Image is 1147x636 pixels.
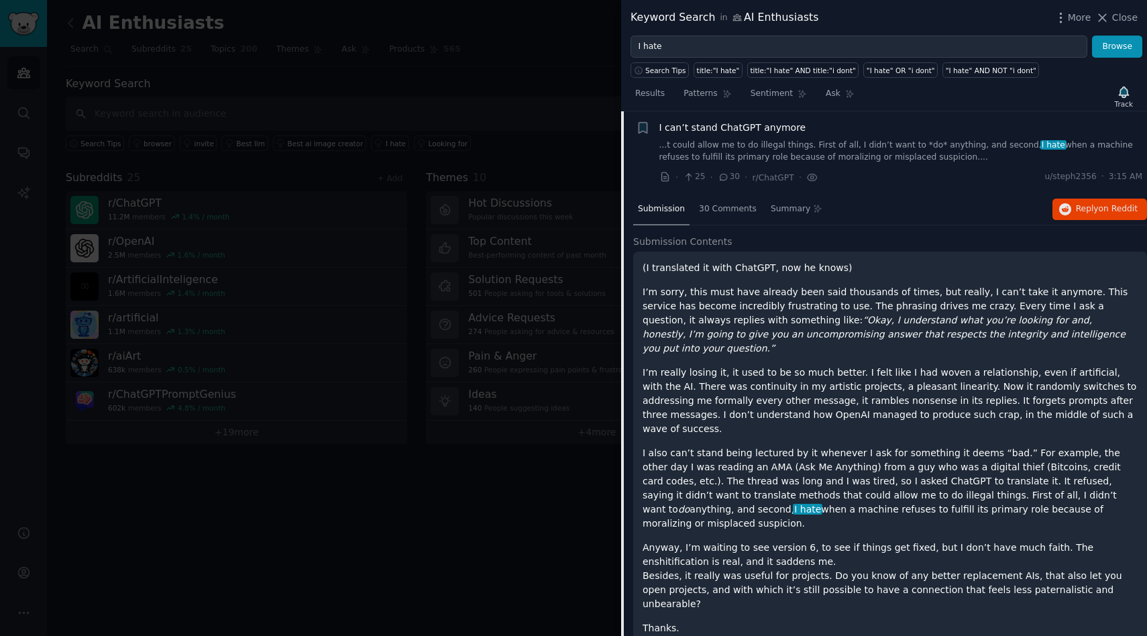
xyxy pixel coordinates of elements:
[675,170,678,184] span: ·
[793,504,822,515] span: I hate
[631,36,1087,58] input: Try a keyword related to your business
[638,203,685,215] span: Submission
[771,203,810,215] span: Summary
[1052,199,1147,220] button: Replyon Reddit
[631,62,689,78] button: Search Tips
[631,9,818,26] div: Keyword Search AI Enthusiasts
[1099,204,1138,213] span: on Reddit
[718,171,740,183] span: 30
[867,66,935,75] div: "I hate" OR "i dont"
[643,285,1138,356] p: I’m sorry, this must have already been said thousands of times, but really, I can’t take it anymo...
[679,83,736,111] a: Patterns
[747,62,859,78] a: title:"I hate" AND title:"i dont"
[826,88,840,100] span: Ask
[1110,83,1138,111] button: Track
[659,121,806,135] a: I can’t stand ChatGPT anymore
[746,83,812,111] a: Sentiment
[1095,11,1138,25] button: Close
[635,88,665,100] span: Results
[799,170,802,184] span: ·
[678,504,690,515] em: do
[821,83,859,111] a: Ask
[645,66,686,75] span: Search Tips
[684,88,717,100] span: Patterns
[643,261,1138,275] p: (I translated it with ChatGPT, now he knows)
[753,173,794,182] span: r/ChatGPT
[633,235,732,249] span: Submission Contents
[643,446,1138,531] p: I also can’t stand being lectured by it whenever I ask for something it deems “bad.” For example,...
[694,62,743,78] a: title:"I hate"
[710,170,713,184] span: ·
[745,170,747,184] span: ·
[751,88,793,100] span: Sentiment
[659,140,1143,163] a: ...t could allow me to do illegal things. First of all, I didn’t want to *do* anything, and secon...
[942,62,1039,78] a: "I hate" AND NOT "i dont"
[1040,140,1067,150] span: I hate
[1112,11,1138,25] span: Close
[643,366,1138,436] p: I’m really losing it, it used to be so much better. I felt like I had woven a relationship, even ...
[1115,99,1133,109] div: Track
[720,12,727,24] span: in
[631,83,669,111] a: Results
[1076,203,1138,215] span: Reply
[1044,171,1096,183] span: u/steph2356
[1054,11,1091,25] button: More
[1092,36,1142,58] button: Browse
[1109,171,1142,183] span: 3:15 AM
[643,621,1138,635] p: Thanks.
[1068,11,1091,25] span: More
[863,62,938,78] a: "I hate" OR "i dont"
[946,66,1036,75] div: "I hate" AND NOT "i dont"
[1101,171,1104,183] span: ·
[643,541,1138,611] p: Anyway, I’m waiting to see version 6, to see if things get fixed, but I don’t have much faith. Th...
[699,203,757,215] span: 30 Comments
[643,315,1126,354] em: “Okay, I understand what you’re looking for and, honestly, I’m going to give you an uncompromisin...
[750,66,855,75] div: title:"I hate" AND title:"i dont"
[683,171,705,183] span: 25
[697,66,740,75] div: title:"I hate"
